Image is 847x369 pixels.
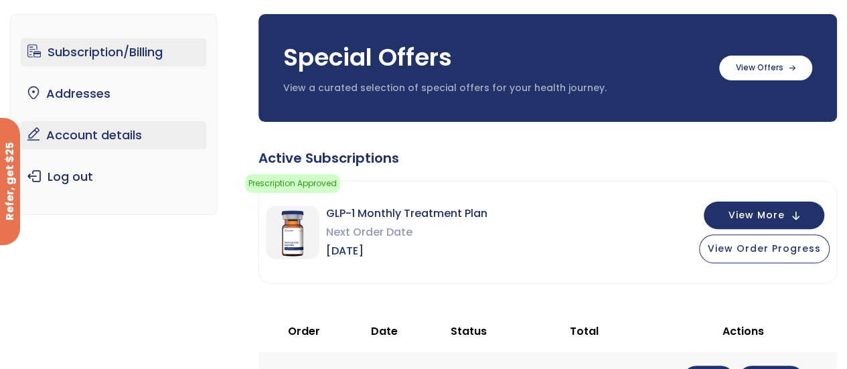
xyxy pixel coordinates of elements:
span: Prescription Approved [245,174,340,193]
span: View More [728,211,785,220]
nav: Account pages [10,14,217,215]
span: Actions [722,323,764,339]
span: View Order Progress [708,242,821,255]
span: Order [288,323,320,339]
p: View a curated selection of special offers for your health journey. [283,82,706,95]
button: View More [704,202,824,229]
span: Total [569,323,598,339]
a: Account details [21,121,206,149]
span: Next Order Date [326,223,487,242]
img: GLP-1 Monthly Treatment Plan [266,206,319,259]
a: Log out [21,163,206,191]
a: Addresses [21,80,206,108]
span: GLP-1 Monthly Treatment Plan [326,204,487,223]
h3: Special Offers [283,41,706,74]
span: Date [371,323,398,339]
span: [DATE] [326,242,487,261]
button: View Order Progress [699,234,830,263]
div: Active Subscriptions [258,149,837,167]
span: Status [451,323,487,339]
a: Subscription/Billing [21,38,206,66]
